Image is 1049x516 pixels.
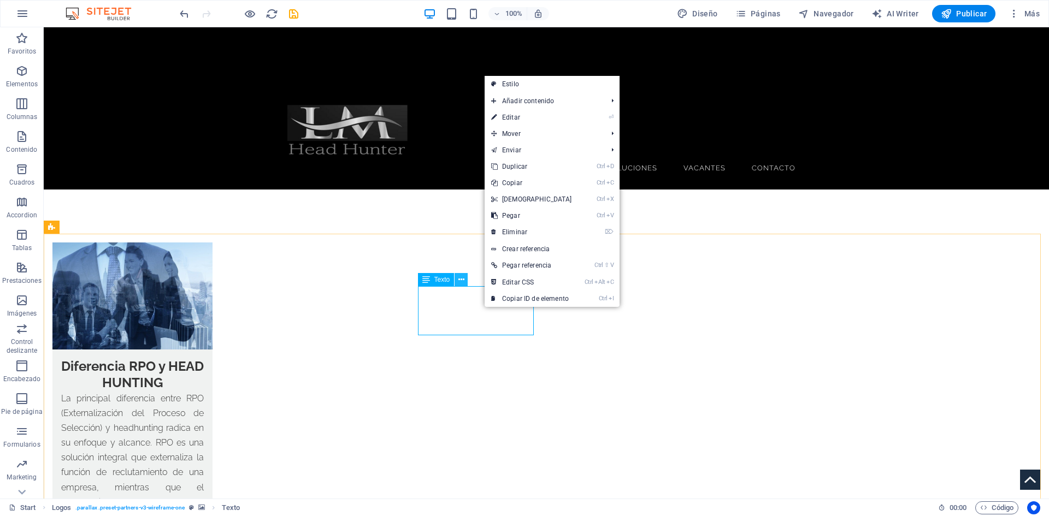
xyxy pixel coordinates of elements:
i: Deshacer: Eliminar elementos (Ctrl+Z) [178,8,191,20]
a: CtrlX[DEMOGRAPHIC_DATA] [485,191,579,207]
span: Texto [434,276,450,283]
i: Ctrl [597,195,605,203]
img: Editor Logo [63,7,145,20]
button: Haz clic para salir del modo de previsualización y seguir editando [243,7,256,20]
i: Este elemento es un preajuste personalizable [189,505,194,511]
p: Elementos [6,80,38,88]
a: CtrlDDuplicar [485,158,579,175]
i: X [606,195,614,203]
span: Haz clic para seleccionar y doble clic para editar [222,501,239,514]
p: Marketing [7,473,37,482]
span: Navegador [798,8,854,19]
i: ⇧ [604,262,609,269]
span: Añadir contenido [485,93,603,109]
i: Guardar (Ctrl+S) [287,8,300,20]
i: D [606,163,614,170]
span: Código [980,501,1013,514]
a: Crear referencia [485,241,620,257]
p: Columnas [7,112,38,121]
a: Ctrl⇧VPegar referencia [485,257,579,274]
i: Ctrl [597,179,605,186]
a: Haz clic para cancelar la selección y doble clic para abrir páginas [9,501,36,514]
i: I [609,295,614,302]
i: Alt [594,278,605,286]
span: Mover [485,126,603,142]
p: Favoritos [8,47,36,56]
button: Páginas [731,5,785,22]
a: Estilo [485,76,620,92]
button: 100% [488,7,527,20]
a: CtrlICopiar ID de elemento [485,290,579,307]
button: reload [265,7,278,20]
span: . parallax .preset-partners-v3-wireframe-one [75,501,185,514]
i: Volver a cargar página [266,8,278,20]
p: Prestaciones [2,276,41,285]
h6: Tiempo de la sesión [938,501,967,514]
button: save [287,7,300,20]
i: C [606,278,614,286]
button: Código [975,501,1018,514]
a: CtrlVPegar [485,207,579,224]
i: Ctrl [597,212,605,219]
i: V [606,212,614,219]
a: ⌦Eliminar [485,224,579,240]
button: AI Writer [867,5,923,22]
span: : [957,503,959,512]
button: Usercentrics [1027,501,1040,514]
i: Ctrl [597,163,605,170]
p: Encabezado [3,375,40,383]
button: Navegador [794,5,858,22]
button: undo [178,7,191,20]
h6: 100% [505,7,522,20]
i: Al redimensionar, ajustar el nivel de zoom automáticamente para ajustarse al dispositivo elegido. [533,9,543,19]
span: 00 00 [950,501,967,514]
i: V [610,262,614,269]
i: C [606,179,614,186]
span: Haz clic para seleccionar y doble clic para editar [52,501,71,514]
div: Diseño (Ctrl+Alt+Y) [673,5,722,22]
i: Este elemento contiene un fondo [198,505,205,511]
a: Enviar [485,142,603,158]
a: CtrlAltCEditar CSS [485,274,579,290]
p: Imágenes [7,309,37,318]
a: CtrlCCopiar [485,175,579,191]
button: Más [1004,5,1044,22]
p: Formularios [3,440,40,449]
span: Publicar [941,8,987,19]
i: Ctrl [594,262,603,269]
span: Diseño [677,8,718,19]
i: Ctrl [585,278,593,286]
button: Publicar [932,5,996,22]
i: ⌦ [605,228,614,235]
i: Ctrl [599,295,608,302]
button: Diseño [673,5,722,22]
p: Contenido [6,145,37,154]
p: Pie de página [1,407,42,416]
a: ⏎Editar [485,109,579,126]
p: Accordion [7,211,37,220]
nav: breadcrumb [52,501,240,514]
span: AI Writer [871,8,919,19]
i: ⏎ [609,114,614,121]
p: Tablas [12,244,32,252]
span: Páginas [735,8,781,19]
p: Cuadros [9,178,35,187]
span: Más [1009,8,1040,19]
